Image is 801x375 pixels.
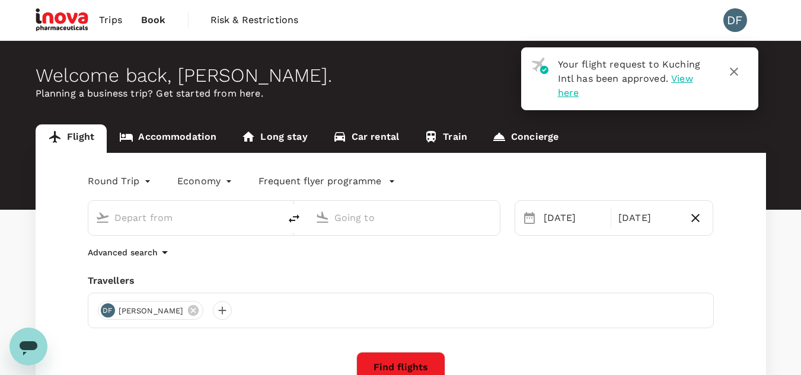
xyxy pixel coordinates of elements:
[272,216,274,219] button: Open
[177,172,235,191] div: Economy
[88,246,158,258] p: Advanced search
[210,13,299,27] span: Risk & Restrictions
[88,274,714,288] div: Travellers
[334,209,475,227] input: Going to
[411,124,480,153] a: Train
[9,328,47,366] iframe: Button to launch messaging window
[88,172,154,191] div: Round Trip
[36,86,766,101] p: Planning a business trip? Get started from here.
[98,301,204,320] div: DF[PERSON_NAME]
[36,65,766,86] div: Welcome back , [PERSON_NAME] .
[141,13,166,27] span: Book
[107,124,229,153] a: Accommodation
[492,216,494,219] button: Open
[99,13,122,27] span: Trips
[101,303,115,318] div: DF
[480,124,571,153] a: Concierge
[111,305,191,317] span: [PERSON_NAME]
[259,174,381,188] p: Frequent flyer programme
[229,124,320,153] a: Long stay
[280,204,308,233] button: delete
[723,8,747,32] div: DF
[614,206,683,230] div: [DATE]
[36,124,107,153] a: Flight
[36,7,90,33] img: iNova Pharmaceuticals
[558,59,701,84] span: Your flight request to Kuching Intl has been approved.
[539,206,608,230] div: [DATE]
[114,209,255,227] input: Depart from
[88,245,172,259] button: Advanced search
[531,57,548,74] img: flight-approved
[320,124,412,153] a: Car rental
[259,174,395,188] button: Frequent flyer programme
